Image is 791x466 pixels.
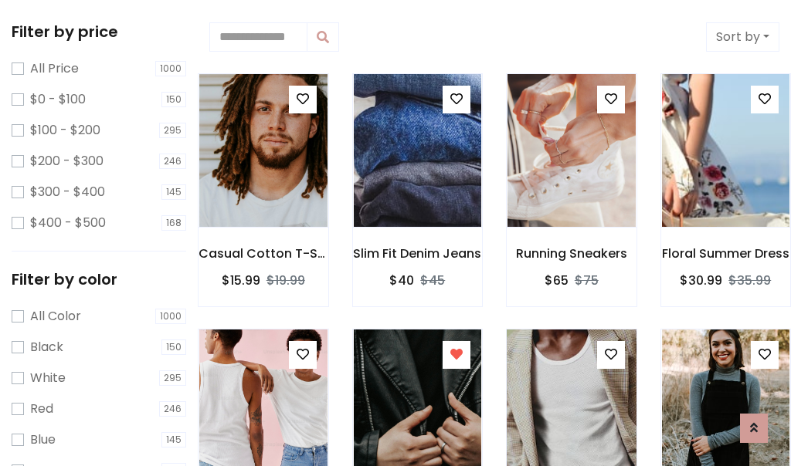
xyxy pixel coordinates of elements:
[575,272,599,289] del: $75
[30,400,53,418] label: Red
[30,307,81,326] label: All Color
[420,272,445,289] del: $45
[12,22,186,41] h5: Filter by price
[30,183,105,201] label: $300 - $400
[159,370,186,386] span: 295
[155,61,186,76] span: 1000
[159,401,186,417] span: 246
[155,309,186,324] span: 1000
[545,273,569,288] h6: $65
[199,246,328,261] h6: Casual Cotton T-Shirt
[661,246,791,261] h6: Floral Summer Dress
[353,246,483,261] h6: Slim Fit Denim Jeans
[30,214,106,232] label: $400 - $500
[159,154,186,169] span: 246
[12,270,186,289] h5: Filter by color
[161,92,186,107] span: 150
[30,121,100,140] label: $100 - $200
[161,215,186,231] span: 168
[728,272,771,289] del: $35.99
[161,184,186,200] span: 145
[389,273,414,288] h6: $40
[222,273,260,288] h6: $15.99
[680,273,722,288] h6: $30.99
[161,432,186,447] span: 145
[706,22,779,52] button: Sort by
[159,123,186,138] span: 295
[30,90,86,109] label: $0 - $100
[30,59,79,78] label: All Price
[30,152,104,171] label: $200 - $300
[30,338,63,356] label: Black
[161,339,186,355] span: 150
[30,431,56,449] label: Blue
[30,369,66,387] label: White
[507,246,637,261] h6: Running Sneakers
[266,272,305,289] del: $19.99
